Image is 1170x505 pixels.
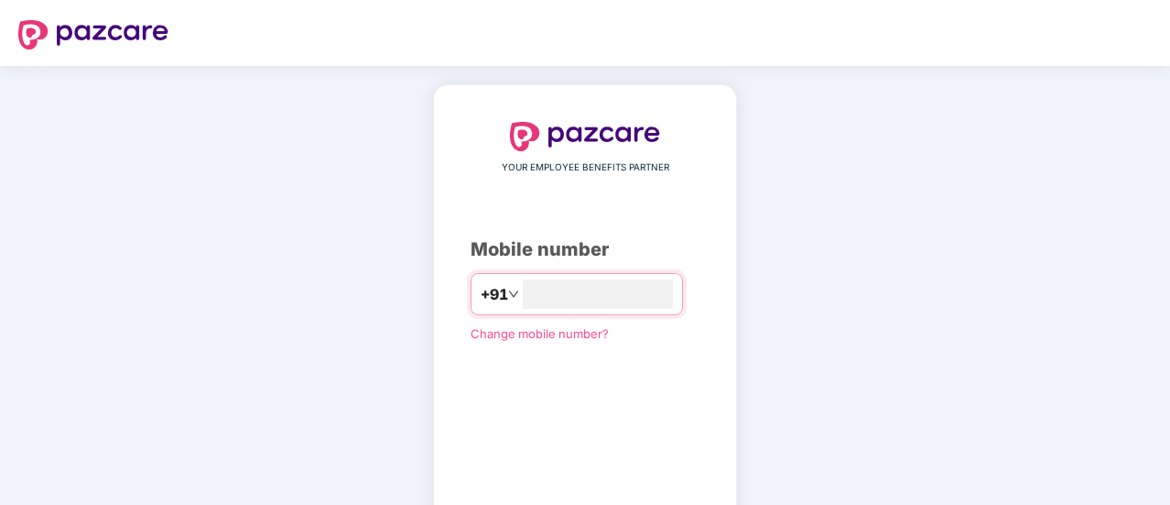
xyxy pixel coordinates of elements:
[510,122,660,151] img: logo
[18,20,168,49] img: logo
[471,326,609,341] a: Change mobile number?
[508,289,519,300] span: down
[502,160,669,175] span: YOUR EMPLOYEE BENEFITS PARTNER
[471,236,699,264] div: Mobile number
[481,283,508,306] span: +91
